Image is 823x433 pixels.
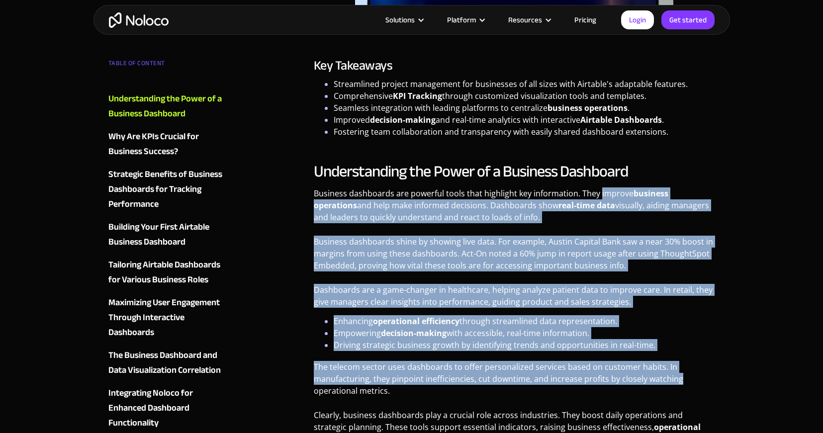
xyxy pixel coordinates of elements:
div: TABLE OF CONTENT [108,56,229,76]
strong: business operations [314,188,668,211]
a: Login [621,10,654,29]
a: Understanding the Power of a Business Dashboard [108,91,229,121]
li: Empowering with accessible, real-time information. [334,327,715,339]
li: Seamless integration with leading platforms to centralize . [334,102,715,114]
a: Building Your First Airtable Business Dashboard [108,220,229,250]
a: The Business Dashboard and Data Visualization Correlation [108,348,229,378]
a: Why Are KPIs Crucial for Business Success? [108,129,229,159]
strong: decision-making [381,328,447,339]
a: Strategic Benefits of Business Dashboards for Tracking Performance [108,167,229,212]
li: Enhancing through streamlined data representation. [334,315,715,327]
strong: real-time data [558,200,615,211]
h2: Understanding the Power of a Business Dashboard [314,162,715,181]
strong: KPI Tracking [393,90,442,101]
a: Maximizing User Engagement Through Interactive Dashboards [108,295,229,340]
div: Platform [435,13,496,26]
li: Driving strategic business growth by identifying trends and opportunities in real-time. [334,339,715,351]
p: The telecom sector uses dashboards to offer personalized services based on customer habits. In ma... [314,361,715,404]
p: Business dashboards shine by showing live data. For example, Austin Capital Bank saw a near 30% b... [314,236,715,279]
li: Fostering team collaboration and transparency with easily shared dashboard extensions. [334,126,715,138]
div: Platform [447,13,476,26]
a: home [109,12,169,28]
div: Resources [496,13,562,26]
p: Dashboards are a game-changer in healthcare, helping analyze patient data to improve care. In ret... [314,284,715,315]
li: Comprehensive through customized visualization tools and templates. [334,90,715,102]
strong: business operations [548,102,628,113]
strong: operational efficiency [373,316,459,327]
a: Pricing [562,13,609,26]
li: Improved and real-time analytics with interactive . [334,114,715,126]
strong: decision-making [370,114,436,125]
div: Solutions [385,13,415,26]
h3: Key Takeaways [314,58,715,73]
a: Tailoring Airtable Dashboards for Various Business Roles [108,258,229,287]
p: Business dashboards are powerful tools that highlight key information. They improve and help make... [314,187,715,231]
a: Integrating Noloco for Enhanced Dashboard Functionality [108,386,229,431]
li: Streamlined project management for businesses of all sizes with Airtable's adaptable features. [334,78,715,90]
div: Resources [508,13,542,26]
strong: Airtable Dashboards [580,114,662,125]
div: Solutions [373,13,435,26]
a: Get started [661,10,715,29]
